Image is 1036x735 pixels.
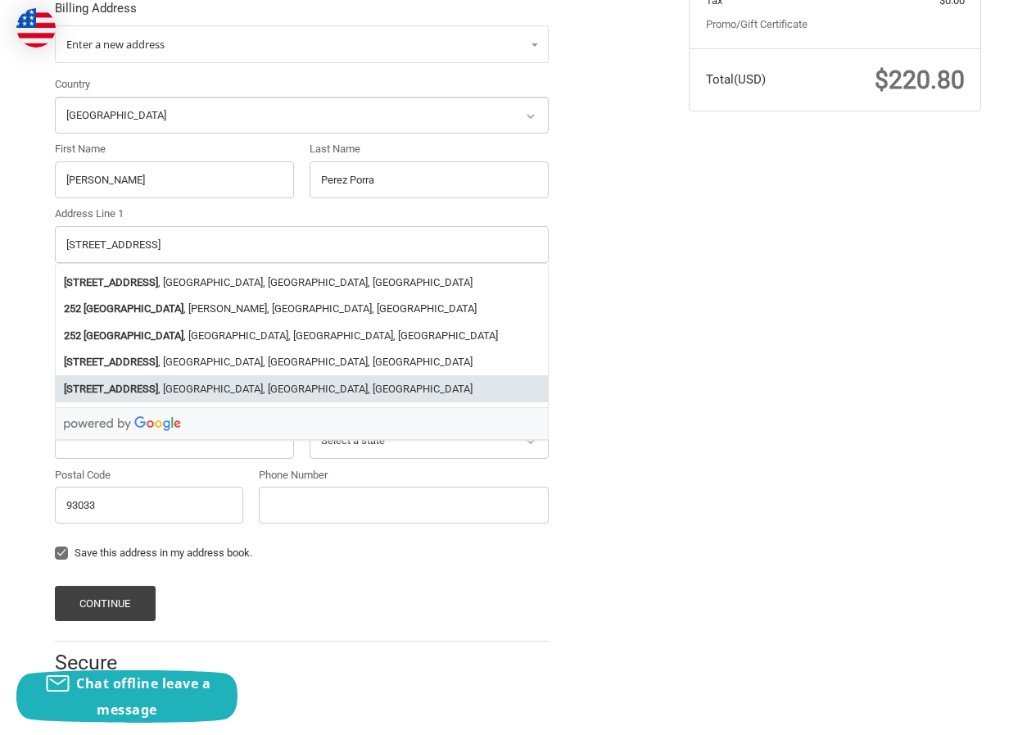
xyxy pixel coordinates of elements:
[64,301,81,317] strong: 252
[64,354,158,370] strong: [STREET_ADDRESS]
[64,274,158,291] strong: [STREET_ADDRESS]
[310,141,549,157] label: Last Name
[84,301,183,317] strong: [GEOGRAPHIC_DATA]
[55,650,165,701] h2: Secure Payment
[55,141,294,157] label: First Name
[56,349,548,376] li: , [GEOGRAPHIC_DATA], [GEOGRAPHIC_DATA], [GEOGRAPHIC_DATA]
[76,674,210,719] span: Chat offline leave a message
[875,66,965,94] span: $220.80
[16,8,56,48] img: duty and tax information for United States
[706,18,808,30] a: Promo/Gift Certificate
[56,269,548,296] li: , [GEOGRAPHIC_DATA], [GEOGRAPHIC_DATA], [GEOGRAPHIC_DATA]
[706,72,766,87] span: Total (USD)
[55,206,549,222] label: Address Line 1
[55,467,243,483] label: Postal Code
[55,25,549,63] a: Enter or select a different address
[66,37,165,52] span: Enter a new address
[84,328,183,344] strong: [GEOGRAPHIC_DATA]
[56,296,548,323] li: , [PERSON_NAME], [GEOGRAPHIC_DATA], [GEOGRAPHIC_DATA]
[16,670,238,723] button: Chat offline leave a message
[56,375,548,402] li: , [GEOGRAPHIC_DATA], [GEOGRAPHIC_DATA], [GEOGRAPHIC_DATA]
[55,547,549,560] label: Save this address in my address book.
[64,381,158,397] strong: [STREET_ADDRESS]
[55,76,549,93] label: Country
[64,328,81,344] strong: 252
[56,322,548,349] li: , [GEOGRAPHIC_DATA], [GEOGRAPHIC_DATA], [GEOGRAPHIC_DATA]
[259,467,549,483] label: Phone Number
[55,586,156,621] button: Continue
